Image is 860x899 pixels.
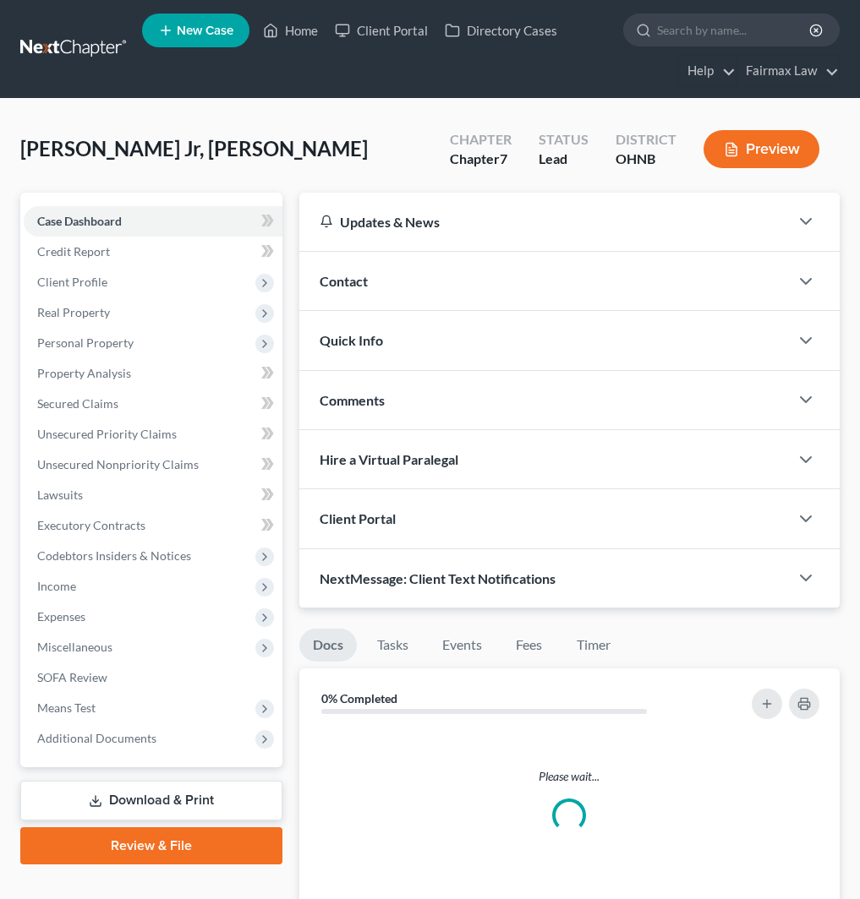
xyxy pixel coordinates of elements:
a: Secured Claims [24,389,282,419]
a: Docs [299,629,357,662]
div: OHNB [616,150,676,169]
a: Property Analysis [24,358,282,389]
a: Lawsuits [24,480,282,510]
span: Client Portal [320,510,396,526]
div: Chapter [450,130,512,150]
a: Tasks [364,629,422,662]
a: Home [255,15,326,46]
div: Lead [539,150,589,169]
span: Client Profile [37,275,107,289]
span: Lawsuits [37,488,83,502]
a: Help [679,56,736,86]
span: Means Test [37,700,96,715]
div: Status [539,130,589,150]
span: Additional Documents [37,731,156,745]
span: Personal Property [37,335,134,350]
span: Property Analysis [37,366,131,380]
span: Case Dashboard [37,214,122,228]
a: SOFA Review [24,662,282,693]
div: Chapter [450,150,512,169]
span: Real Property [37,305,110,319]
a: Fees [502,629,556,662]
a: Case Dashboard [24,206,282,237]
span: Secured Claims [37,396,118,411]
span: Unsecured Priority Claims [37,427,177,441]
span: Credit Report [37,244,110,259]
a: Executory Contracts [24,510,282,541]
span: 7 [500,150,507,166]
a: Unsecured Nonpriority Claims [24,449,282,480]
p: Please wait... [313,768,826,785]
span: Miscellaneous [37,640,112,654]
a: Review & File [20,827,282,864]
div: Updates & News [320,213,769,231]
span: Unsecured Nonpriority Claims [37,457,199,471]
a: Client Portal [326,15,436,46]
a: Credit Report [24,237,282,267]
span: New Case [177,25,233,37]
span: Executory Contracts [37,518,145,532]
span: Quick Info [320,332,383,348]
input: Search by name... [657,14,812,46]
div: District [616,130,676,150]
strong: 0% Completed [321,691,397,706]
a: Download & Print [20,781,282,820]
span: Comments [320,392,385,408]
span: Expenses [37,609,85,624]
span: Codebtors Insiders & Notices [37,548,191,563]
span: Hire a Virtual Paralegal [320,451,458,467]
span: Contact [320,273,368,289]
span: SOFA Review [37,670,107,684]
a: Timer [563,629,624,662]
a: Unsecured Priority Claims [24,419,282,449]
a: Events [429,629,496,662]
button: Preview [704,130,819,168]
span: Income [37,579,76,593]
span: [PERSON_NAME] Jr, [PERSON_NAME] [20,136,368,161]
a: Fairmax Law [737,56,839,86]
span: NextMessage: Client Text Notifications [320,570,556,586]
a: Directory Cases [436,15,566,46]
